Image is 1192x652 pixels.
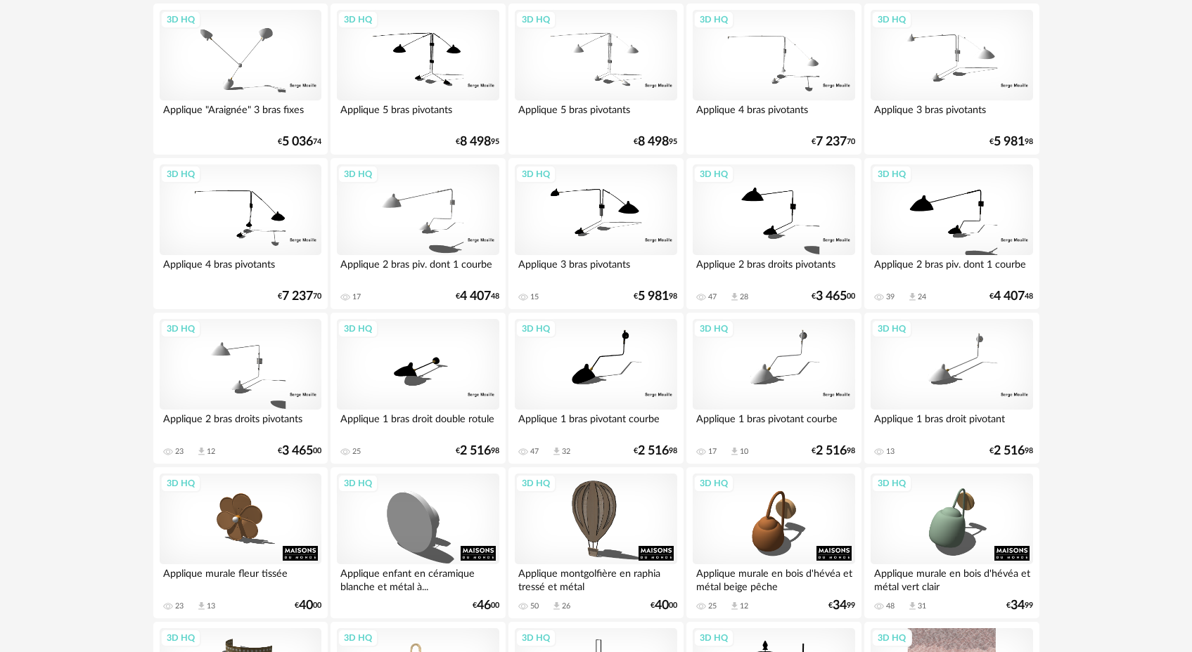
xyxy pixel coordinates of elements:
a: 3D HQ Applique 4 bras pivotants €7 23770 [153,158,328,310]
div: € 99 [828,601,855,611]
span: Download icon [196,446,207,457]
div: € 95 [634,137,677,147]
div: 13 [886,447,895,457]
div: 3D HQ [871,165,912,183]
div: 50 [530,601,539,611]
div: € 98 [456,446,499,456]
a: 3D HQ Applique 5 bras pivotants €8 49895 [331,4,505,155]
span: Download icon [907,601,918,611]
span: 34 [1011,601,1025,611]
div: 3D HQ [160,165,201,183]
span: 3 465 [282,446,313,456]
a: 3D HQ Applique murale en bois d'hévéa et métal beige pêche 25 Download icon 12 €3499 [686,467,861,619]
div: € 00 [278,446,321,456]
a: 3D HQ Applique 2 bras droits pivotants 47 Download icon 28 €3 46500 [686,158,861,310]
div: 3D HQ [693,474,734,493]
div: Applique 1 bras pivotant courbe [693,410,854,438]
div: € 00 [651,601,677,611]
div: € 00 [473,601,499,611]
div: € 00 [295,601,321,611]
div: 3D HQ [160,474,201,493]
div: 3D HQ [515,474,556,493]
div: 3D HQ [693,629,734,647]
div: 47 [530,447,539,457]
div: 25 [352,447,361,457]
span: Download icon [551,446,562,457]
div: Applique murale en bois d'hévéa et métal vert clair [871,564,1032,592]
div: 3D HQ [871,11,912,29]
span: 40 [655,601,669,611]
span: Download icon [907,292,918,302]
div: Applique 1 bras pivotant courbe [515,410,677,438]
div: 13 [207,601,215,611]
div: Applique 4 bras pivotants [160,255,321,283]
div: 3D HQ [515,629,556,647]
div: Applique 3 bras pivotants [515,255,677,283]
span: Download icon [551,601,562,611]
div: 28 [740,292,748,302]
a: 3D HQ Applique montgolfière en raphia tressé et métal 50 Download icon 26 €4000 [508,467,683,619]
div: 3D HQ [338,11,378,29]
span: 40 [299,601,313,611]
span: 5 981 [994,137,1025,147]
div: 10 [740,447,748,457]
div: € 70 [278,292,321,301]
div: 25 [708,601,717,611]
span: 2 516 [816,446,847,456]
div: € 48 [989,292,1033,301]
div: 48 [886,601,895,611]
a: 3D HQ Applique 2 bras piv. dont 1 courbe 17 €4 40748 [331,158,505,310]
div: Applique enfant en céramique blanche et métal à... [337,564,499,592]
div: Applique "Araignée" 3 bras fixes [160,100,321,129]
div: € 98 [989,446,1033,456]
div: Applique montgolfière en raphia tressé et métal [515,564,677,592]
span: 2 516 [994,446,1025,456]
a: 3D HQ Applique 1 bras droit double rotule 25 €2 51698 [331,313,505,464]
a: 3D HQ Applique 1 bras droit pivotant 13 €2 51698 [864,313,1039,464]
span: 4 407 [460,292,491,301]
div: Applique murale fleur tissée [160,564,321,592]
span: 46 [477,601,491,611]
div: € 95 [456,137,499,147]
div: € 48 [456,292,499,301]
span: Download icon [196,601,207,611]
div: 26 [562,601,570,611]
div: 3D HQ [515,11,556,29]
span: 34 [833,601,847,611]
div: 3D HQ [871,320,912,338]
span: 5 981 [638,292,669,301]
div: Applique 2 bras droits pivotants [160,410,321,438]
div: Applique murale en bois d'hévéa et métal beige pêche [693,564,854,592]
a: 3D HQ Applique 1 bras pivotant courbe 47 Download icon 32 €2 51698 [508,313,683,464]
a: 3D HQ Applique murale en bois d'hévéa et métal vert clair 48 Download icon 31 €3499 [864,467,1039,619]
a: 3D HQ Applique 2 bras piv. dont 1 courbe 39 Download icon 24 €4 40748 [864,158,1039,310]
div: Applique 4 bras pivotants [693,100,854,129]
span: 2 516 [638,446,669,456]
div: Applique 3 bras pivotants [871,100,1032,129]
span: 5 036 [282,137,313,147]
div: 3D HQ [693,165,734,183]
div: 32 [562,447,570,457]
div: 3D HQ [871,629,912,647]
div: 23 [175,601,184,611]
div: Applique 5 bras pivotants [337,100,499,129]
div: 17 [708,447,717,457]
div: 3D HQ [693,11,734,29]
div: Applique 5 bras pivotants [515,100,677,129]
div: 3D HQ [338,320,378,338]
span: 3 465 [816,292,847,301]
div: 3D HQ [160,629,201,647]
div: 23 [175,447,184,457]
a: 3D HQ Applique 5 bras pivotants €8 49895 [508,4,683,155]
a: 3D HQ Applique enfant en céramique blanche et métal à... €4600 [331,467,505,619]
div: 3D HQ [338,474,378,493]
div: 24 [918,292,926,302]
div: 3D HQ [515,320,556,338]
span: Download icon [729,292,740,302]
div: 31 [918,601,926,611]
a: 3D HQ Applique 4 bras pivotants €7 23770 [686,4,861,155]
span: 2 516 [460,446,491,456]
span: Download icon [729,446,740,457]
div: 12 [740,601,748,611]
span: Download icon [729,601,740,611]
